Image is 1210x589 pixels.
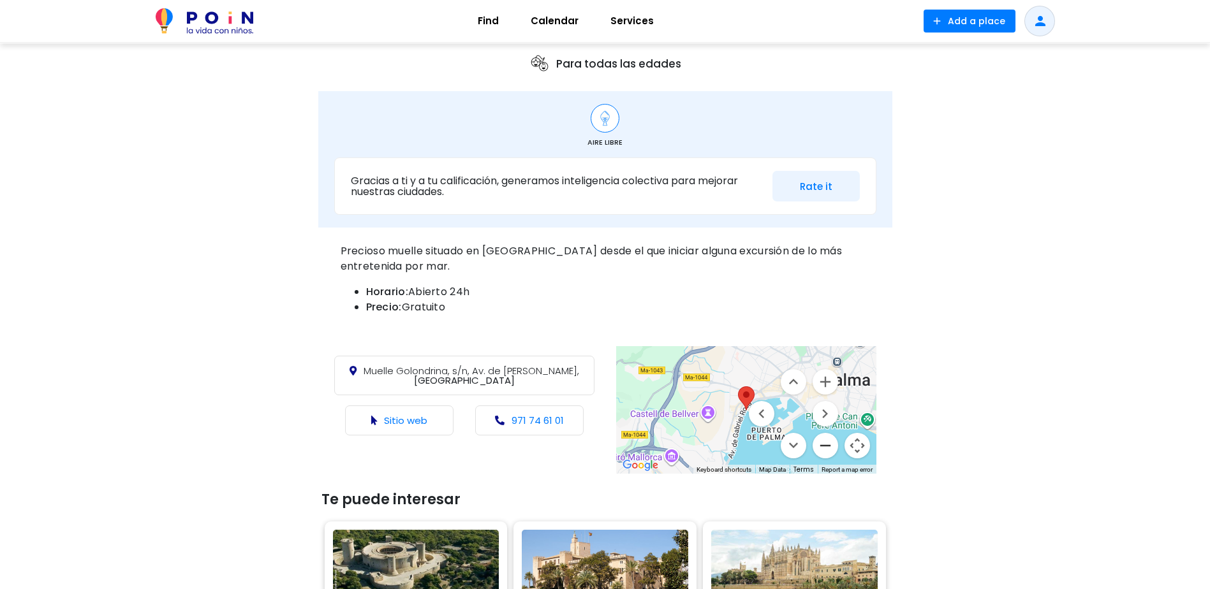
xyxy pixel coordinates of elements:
img: Google [619,457,661,474]
a: Calendar [515,6,594,36]
p: Precioso muelle situado en [GEOGRAPHIC_DATA] desde el que iniciar alguna excursión de lo más entr... [341,244,870,274]
h3: Te puede interesar [321,491,889,508]
button: Move down [781,433,806,458]
img: POiN [156,8,253,34]
span: Calendar [525,11,584,31]
span: Services [605,11,660,31]
img: ages icon [529,54,550,74]
a: 971 74 61 01 [512,414,564,427]
button: Map Data [759,465,786,474]
button: Keyboard shortcuts [697,465,751,474]
p: Para todas las edades [529,54,681,74]
span: Find [472,11,505,31]
button: Map camera controls [845,433,870,458]
a: Sitio web [384,414,427,427]
li: Gratuito [366,300,870,315]
button: Add a place [924,10,1015,33]
strong: Horario: [366,284,408,299]
button: Rate it [772,171,860,202]
span: Muelle Golondrina, s/n, Av. de [PERSON_NAME], [364,364,579,377]
button: Zoom in [813,369,838,395]
button: Move right [813,401,838,426]
a: Open this area in Google Maps (opens a new window) [619,457,661,474]
span: [GEOGRAPHIC_DATA] [364,364,579,387]
a: Services [594,6,670,36]
li: Abierto 24h [366,284,870,300]
button: Move left [749,401,774,426]
span: Aire Libre [587,137,623,148]
p: Gracias a ti y a tu calificación, generamos inteligencia colectiva para mejorar nuestras ciudades. [351,175,763,198]
img: Aire Libre [597,110,613,126]
button: Move up [781,369,806,395]
a: Find [462,6,515,36]
a: Terms (opens in new tab) [793,465,814,474]
a: Report a map error [822,466,873,473]
button: Zoom out [813,433,838,458]
strong: Precio: [366,300,402,314]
